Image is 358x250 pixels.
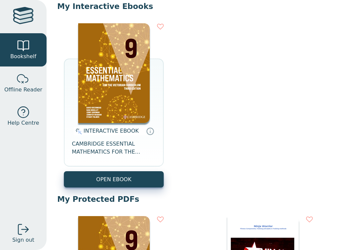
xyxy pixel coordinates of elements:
[12,236,34,244] span: Sign out
[57,1,347,11] p: My Interactive Ebooks
[10,53,36,61] span: Bookshelf
[64,171,164,187] button: OPEN EBOOK
[57,194,347,204] p: My Protected PDFs
[7,119,39,127] span: Help Centre
[78,23,150,123] img: 04b5599d-fef1-41b0-b233-59aa45d44596.png
[84,128,139,134] span: INTERACTIVE EBOOK
[74,127,82,135] img: interactive.svg
[72,140,156,156] span: CAMBRIDGE ESSENTIAL MATHEMATICS FOR THE VICTORIAN CURRICULUM YEAR 9 EBOOK 3E
[146,127,154,135] a: Interactive eBooks are accessed online via the publisher’s portal. They contain interactive resou...
[4,86,42,94] span: Offline Reader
